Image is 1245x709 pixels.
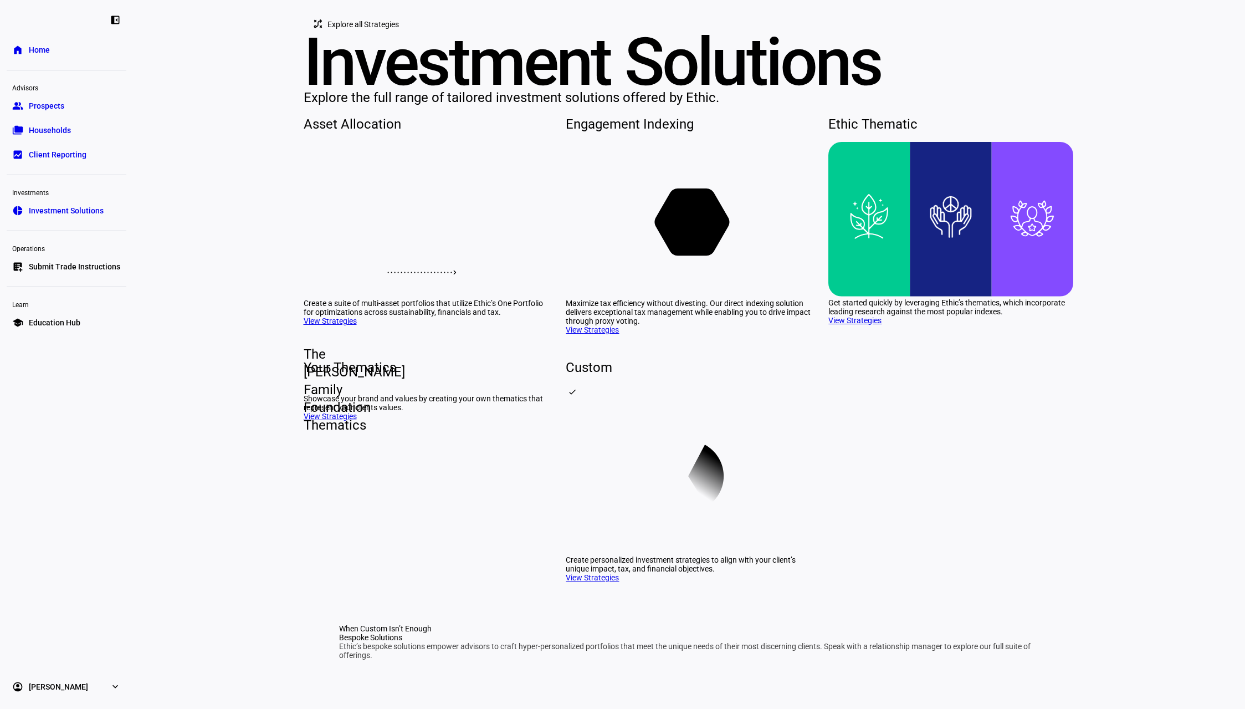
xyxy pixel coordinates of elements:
a: View Strategies [304,412,357,421]
span: [PERSON_NAME] [29,681,88,692]
a: pie_chartInvestment Solutions [7,200,126,222]
div: Ethic Thematic [828,115,1073,133]
div: Ethic’s bespoke solutions empower advisors to craft hyper-personalized portfolios that meet the u... [339,642,1039,660]
div: Showcase your brand and values by creating your own thematics that represent your clients values. [304,394,549,412]
div: Create a suite of multi-asset portfolios that utilize Ethic’s One Portfolio for optimizations acr... [304,299,549,317]
span: Households [29,125,71,136]
div: Investment Solutions [304,35,1075,89]
a: bid_landscapeClient Reporting [7,144,126,166]
eth-mat-symbol: group [12,100,23,111]
div: Bespoke Solutions [339,633,1039,642]
mat-icon: tactic [312,18,324,29]
span: Submit Trade Instructions [29,261,120,272]
eth-mat-symbol: pie_chart [12,205,23,216]
span: Prospects [29,100,64,111]
a: homeHome [7,39,126,61]
div: Create personalized investment strategies to align with your client’s unique impact, tax, and fin... [566,555,811,573]
div: Learn [7,296,126,312]
eth-mat-symbol: bid_landscape [12,149,23,160]
div: Asset Allocation [304,115,549,133]
div: When Custom Isn’t Enough [339,624,1039,633]
div: Your Thematics [304,359,549,376]
a: View Strategies [566,325,619,334]
a: View Strategies [304,317,357,325]
eth-mat-symbol: account_circle [12,681,23,692]
a: groupProspects [7,95,126,117]
a: View Strategies [828,316,882,325]
eth-mat-symbol: left_panel_close [110,14,121,25]
span: Explore all Strategies [327,13,399,35]
eth-mat-symbol: school [12,317,23,328]
span: The [PERSON_NAME] Family Foundation Thematics [295,345,312,434]
eth-mat-symbol: folder_copy [12,125,23,136]
div: Custom [566,359,811,376]
span: Education Hub [29,317,80,328]
div: Operations [7,240,126,256]
div: Explore the full range of tailored investment solutions offered by Ethic. [304,89,1075,106]
button: Explore all Strategies [304,13,412,35]
eth-mat-symbol: home [12,44,23,55]
div: Maximize tax efficiency without divesting. Our direct indexing solution delivers exceptional tax ... [566,299,811,325]
div: Advisors [7,79,126,95]
mat-icon: check [568,387,577,396]
eth-mat-symbol: expand_more [110,681,121,692]
div: Get started quickly by leveraging Ethic’s thematics, which incorporate leading research against t... [828,298,1073,316]
span: Home [29,44,50,55]
div: Investments [7,184,126,200]
span: Investment Solutions [29,205,104,216]
span: Client Reporting [29,149,86,160]
a: folder_copyHouseholds [7,119,126,141]
a: View Strategies [566,573,619,582]
div: Engagement Indexing [566,115,811,133]
eth-mat-symbol: list_alt_add [12,261,23,272]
